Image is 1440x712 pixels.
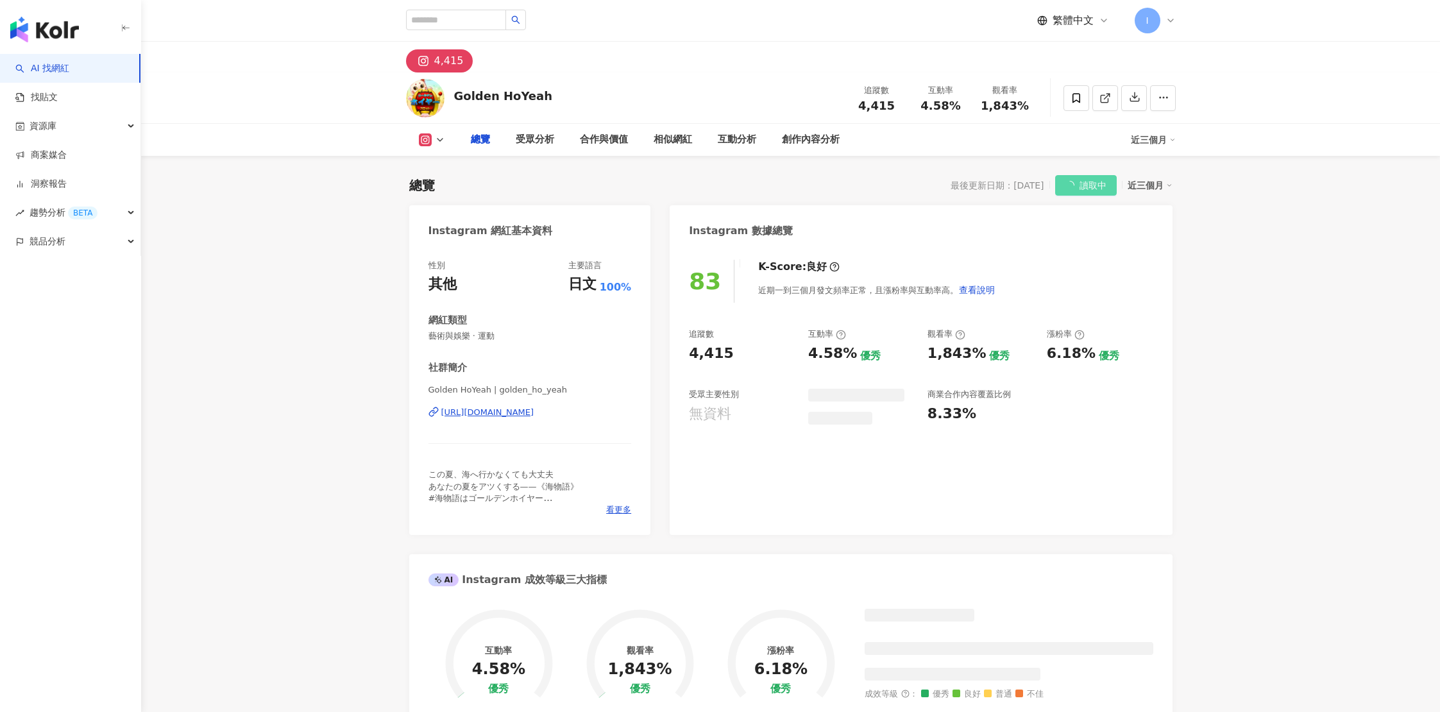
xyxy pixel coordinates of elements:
div: [URL][DOMAIN_NAME] [441,407,534,418]
div: 其他 [428,275,457,294]
div: 無資料 [689,404,731,424]
div: 互動率 [485,645,512,656]
div: 近期一到三個月發文頻率正常，且漲粉率與互動率高。 [758,277,995,303]
div: K-Score : [758,260,840,274]
a: 商案媒合 [15,149,67,162]
div: 追蹤數 [852,84,901,97]
span: 普通 [984,690,1012,699]
span: 良好 [953,690,981,699]
div: AI [428,573,459,586]
span: loading [1064,180,1076,191]
div: 網紅類型 [428,314,467,327]
div: 總覽 [471,132,490,148]
div: 4,415 [689,344,734,364]
a: 找貼文 [15,91,58,104]
div: 性別 [428,260,445,271]
div: 近三個月 [1131,130,1176,150]
a: [URL][DOMAIN_NAME] [428,407,632,418]
div: 優秀 [989,349,1010,363]
div: 主要語言 [568,260,602,271]
div: 相似網紅 [654,132,692,148]
span: 競品分析 [30,227,65,256]
div: 互動分析 [718,132,756,148]
span: rise [15,208,24,217]
div: 83 [689,268,721,294]
div: Instagram 數據總覽 [689,224,793,238]
div: 優秀 [630,683,650,695]
img: logo [10,17,79,42]
span: 優秀 [921,690,949,699]
div: 4.58% [808,344,857,364]
span: 趨勢分析 [30,198,97,227]
div: 優秀 [1099,349,1119,363]
div: 4,415 [434,52,464,70]
div: 創作內容分析 [782,132,840,148]
div: 總覽 [409,176,435,194]
div: Instagram 成效等級三大指標 [428,573,607,587]
span: 4,415 [858,99,895,112]
div: 合作與價值 [580,132,628,148]
a: 洞察報告 [15,178,67,191]
div: 日文 [568,275,597,294]
div: 觀看率 [981,84,1029,97]
div: 優秀 [860,349,881,363]
div: 近三個月 [1128,177,1173,194]
div: 漲粉率 [767,645,794,656]
div: 社群簡介 [428,361,467,375]
div: 4.58% [472,661,525,679]
div: 漲粉率 [1047,328,1085,340]
div: 良好 [806,260,827,274]
a: searchAI 找網紅 [15,62,69,75]
div: 互動率 [917,84,965,97]
div: Instagram 網紅基本資料 [428,224,553,238]
div: BETA [68,207,97,219]
div: 觀看率 [928,328,965,340]
div: 優秀 [770,683,791,695]
span: 1,843% [981,99,1029,112]
div: 最後更新日期：[DATE] [951,180,1044,191]
div: 互動率 [808,328,846,340]
div: 受眾分析 [516,132,554,148]
span: 讀取中 [1080,176,1106,196]
span: 看更多 [606,504,631,516]
div: Golden HoYeah [454,88,552,104]
button: 查看說明 [958,277,995,303]
div: 1,843% [608,661,672,679]
div: 1,843% [928,344,987,364]
div: 商業合作內容覆蓋比例 [928,389,1011,400]
span: 4.58% [920,99,960,112]
span: 資源庫 [30,112,56,140]
span: Golden HoYeah | golden_ho_yeah [428,384,632,396]
img: KOL Avatar [406,79,445,117]
span: 查看說明 [959,285,995,295]
span: 不佳 [1015,690,1044,699]
div: 受眾主要性別 [689,389,739,400]
span: search [511,15,520,24]
div: 觀看率 [627,645,654,656]
button: 4,415 [406,49,473,72]
div: 6.18% [754,661,808,679]
div: 8.33% [928,404,976,424]
span: 100% [600,280,631,294]
div: 成效等級 ： [865,690,1153,699]
div: 優秀 [488,683,509,695]
div: 追蹤數 [689,328,714,340]
span: この夏、海へ行かなくても大丈夫 あなたの夏をアツくする——《海物語》 #海物語はゴールデンホイヤー 一緒にホイヤーしない？ ↓↓↓↓↓↓↓↓↓↓ [428,470,579,526]
button: 讀取中 [1055,175,1117,196]
span: I [1146,13,1148,28]
span: 繁體中文 [1053,13,1094,28]
span: 藝術與娛樂 · 運動 [428,330,632,342]
div: 6.18% [1047,344,1096,364]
